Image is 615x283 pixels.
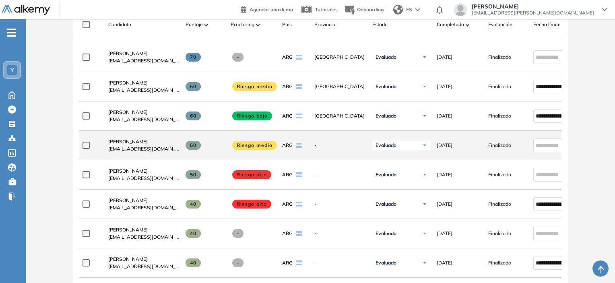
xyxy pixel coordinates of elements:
span: Finalizado [488,259,511,266]
span: [PERSON_NAME] [108,168,148,174]
span: ARG [282,259,293,266]
span: 40 [186,200,201,209]
span: - [314,259,366,266]
span: [EMAIL_ADDRESS][DOMAIN_NAME] [108,116,179,123]
img: ARG [296,114,302,118]
span: Evaluado [376,171,396,178]
span: - [314,171,366,178]
span: Tutoriales [315,6,338,12]
img: ARG [296,143,302,148]
img: ARG [296,231,302,236]
span: - [232,229,244,238]
img: arrow [415,8,420,11]
img: ARG [296,260,302,265]
img: [missing "en.ARROW_ALT" translation] [204,24,208,26]
img: ARG [296,84,302,89]
a: [PERSON_NAME] [108,109,179,116]
span: [DATE] [437,83,452,90]
span: [GEOGRAPHIC_DATA] [314,112,366,120]
span: Finalizado [488,171,511,178]
iframe: Chat Widget [575,244,615,283]
i: - [7,32,16,33]
span: [DATE] [437,259,452,266]
a: [PERSON_NAME] [108,79,179,87]
span: Riesgo alto [232,170,272,179]
span: [PERSON_NAME] [108,109,148,115]
span: ARG [282,54,293,61]
a: [PERSON_NAME] [108,138,179,145]
span: [DATE] [437,54,452,61]
span: Estado [372,21,388,28]
img: [missing "en.ARROW_ALT" translation] [466,24,470,26]
span: ARG [282,230,293,237]
span: [DATE] [437,230,452,237]
img: Ícono de flecha [422,202,427,207]
span: Fecha límite [533,21,561,28]
span: 50 [186,170,201,179]
span: ARG [282,83,293,90]
span: Onboarding [357,6,384,12]
a: [PERSON_NAME] [108,197,179,204]
span: [DATE] [437,112,452,120]
a: [PERSON_NAME] [108,50,179,57]
span: ARG [282,171,293,178]
span: [EMAIL_ADDRESS][DOMAIN_NAME] [108,233,179,241]
img: ARG [296,202,302,207]
a: [PERSON_NAME] [108,256,179,263]
span: Evaluación [488,21,512,28]
span: [DATE] [437,200,452,208]
span: Evaluado [376,260,396,266]
span: Evaluado [376,142,396,149]
span: Evaluado [376,54,396,60]
span: Finalizado [488,83,511,90]
span: [PERSON_NAME] [108,80,148,86]
img: Ícono de flecha [422,172,427,177]
span: Evaluado [376,230,396,237]
span: Finalizado [488,142,511,149]
img: world [393,5,403,14]
span: ARG [282,200,293,208]
span: Candidato [108,21,131,28]
span: 40 [186,229,201,238]
img: Ícono de flecha [422,84,427,89]
img: Logo [2,5,50,15]
span: [PERSON_NAME] [108,138,148,145]
span: [DATE] [437,171,452,178]
img: Ícono de flecha [422,114,427,118]
span: ES [406,6,412,13]
span: [EMAIL_ADDRESS][DOMAIN_NAME] [108,204,179,211]
span: Finalizado [488,230,511,237]
span: Proctoring [231,21,254,28]
span: Riesgo medio [232,82,277,91]
span: [EMAIL_ADDRESS][DOMAIN_NAME] [108,145,179,153]
span: 60 [186,112,201,120]
span: [EMAIL_ADDRESS][DOMAIN_NAME] [108,263,179,270]
span: Finalizado [488,112,511,120]
span: - [314,230,366,237]
span: Y [10,67,14,73]
span: Evaluado [376,201,396,207]
span: - [232,53,244,62]
span: [EMAIL_ADDRESS][DOMAIN_NAME] [108,87,179,94]
span: Provincia [314,21,335,28]
img: ARG [296,55,302,60]
span: 70 [186,53,201,62]
span: - [314,142,366,149]
span: [DATE] [437,142,452,149]
span: 50 [186,141,201,150]
span: 60 [186,82,201,91]
img: Ícono de flecha [422,231,427,236]
button: Onboarding [344,1,384,19]
span: ARG [282,142,293,149]
span: País [282,21,292,28]
span: [EMAIL_ADDRESS][DOMAIN_NAME] [108,175,179,182]
span: Riesgo alto [232,200,272,209]
span: [GEOGRAPHIC_DATA] [314,83,366,90]
span: - [232,258,244,267]
span: [PERSON_NAME] [472,3,594,10]
span: ARG [282,112,293,120]
span: 40 [186,258,201,267]
span: [PERSON_NAME] [108,197,148,203]
span: Riesgo bajo [232,112,272,120]
span: Evaluado [376,83,396,90]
